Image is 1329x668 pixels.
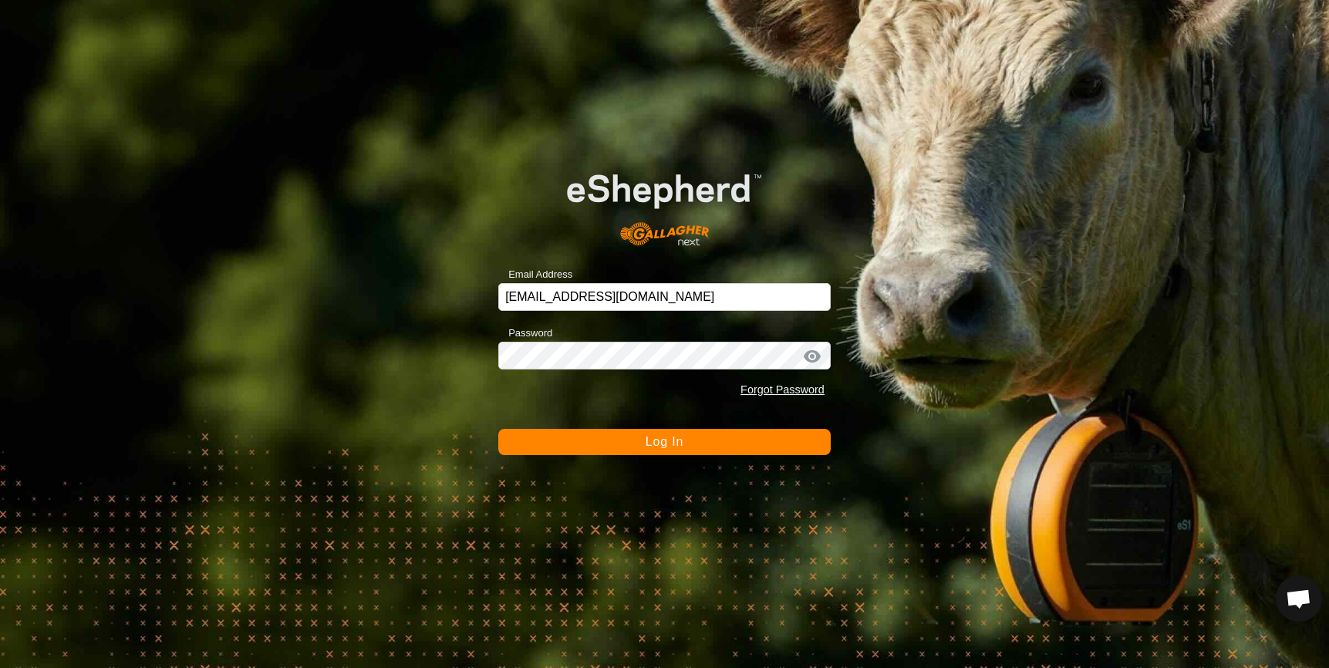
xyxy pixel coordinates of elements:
button: Log In [498,429,831,455]
label: Password [498,326,552,341]
a: Forgot Password [740,383,825,396]
img: E-shepherd Logo [531,147,798,260]
input: Email Address [498,283,831,311]
span: Log In [646,435,683,448]
div: Open chat [1276,575,1322,622]
label: Email Address [498,267,572,282]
